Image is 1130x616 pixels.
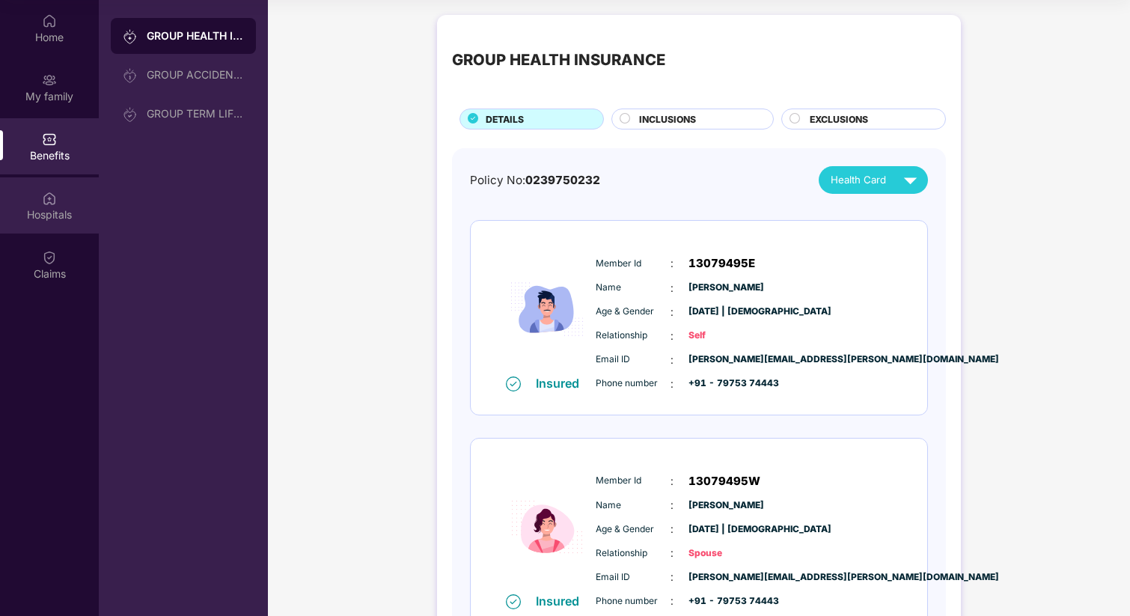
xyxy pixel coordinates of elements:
[42,13,57,28] img: svg+xml;base64,PHN2ZyBpZD0iSG9tZSIgeG1sbnM9Imh0dHA6Ly93d3cudzMub3JnLzIwMDAvc3ZnIiB3aWR0aD0iMjAiIG...
[42,191,57,206] img: svg+xml;base64,PHN2ZyBpZD0iSG9zcGl0YWxzIiB4bWxucz0iaHR0cDovL3d3dy53My5vcmcvMjAwMC9zdmciIHdpZHRoPS...
[671,328,674,344] span: :
[671,569,674,585] span: :
[596,257,671,271] span: Member Id
[671,593,674,609] span: :
[688,353,763,367] span: [PERSON_NAME][EMAIL_ADDRESS][PERSON_NAME][DOMAIN_NAME]
[123,29,138,44] img: svg+xml;base64,PHN2ZyB3aWR0aD0iMjAiIGhlaWdodD0iMjAiIHZpZXdCb3g9IjAgMCAyMCAyMCIgZmlsbD0ibm9uZSIgeG...
[688,376,763,391] span: +91 - 79753 74443
[671,280,674,296] span: :
[42,73,57,88] img: svg+xml;base64,PHN2ZyB3aWR0aD0iMjAiIGhlaWdodD0iMjAiIHZpZXdCb3g9IjAgMCAyMCAyMCIgZmlsbD0ibm9uZSIgeG...
[123,107,138,122] img: svg+xml;base64,PHN2ZyB3aWR0aD0iMjAiIGhlaWdodD0iMjAiIHZpZXdCb3g9IjAgMCAyMCAyMCIgZmlsbD0ibm9uZSIgeG...
[470,171,600,189] div: Policy No:
[147,69,244,81] div: GROUP ACCIDENTAL INSURANCE
[42,132,57,147] img: svg+xml;base64,PHN2ZyBpZD0iQmVuZWZpdHMiIHhtbG5zPSJodHRwOi8vd3d3LnczLm9yZy8yMDAwL3N2ZyIgd2lkdGg9Ij...
[536,376,588,391] div: Insured
[596,281,671,295] span: Name
[506,594,521,609] img: svg+xml;base64,PHN2ZyB4bWxucz0iaHR0cDovL3d3dy53My5vcmcvMjAwMC9zdmciIHdpZHRoPSIxNiIgaGVpZ2h0PSIxNi...
[147,108,244,120] div: GROUP TERM LIFE INSURANCE
[596,522,671,537] span: Age & Gender
[688,281,763,295] span: [PERSON_NAME]
[671,545,674,561] span: :
[596,353,671,367] span: Email ID
[671,376,674,392] span: :
[688,254,755,272] span: 13079495E
[596,329,671,343] span: Relationship
[452,48,665,72] div: GROUP HEALTH INSURANCE
[536,594,588,609] div: Insured
[639,112,696,126] span: INCLUSIONS
[688,594,763,609] span: +91 - 79753 74443
[596,546,671,561] span: Relationship
[688,472,760,490] span: 13079495W
[671,352,674,368] span: :
[596,498,671,513] span: Name
[42,250,57,265] img: svg+xml;base64,PHN2ZyBpZD0iQ2xhaW0iIHhtbG5zPSJodHRwOi8vd3d3LnczLm9yZy8yMDAwL3N2ZyIgd2lkdGg9IjIwIi...
[671,497,674,513] span: :
[502,461,592,593] img: icon
[596,376,671,391] span: Phone number
[486,112,524,126] span: DETAILS
[123,68,138,83] img: svg+xml;base64,PHN2ZyB3aWR0aD0iMjAiIGhlaWdodD0iMjAiIHZpZXdCb3g9IjAgMCAyMCAyMCIgZmlsbD0ibm9uZSIgeG...
[671,473,674,490] span: :
[671,304,674,320] span: :
[596,570,671,585] span: Email ID
[688,546,763,561] span: Spouse
[688,498,763,513] span: [PERSON_NAME]
[502,243,592,375] img: icon
[819,166,928,194] button: Health Card
[688,570,763,585] span: [PERSON_NAME][EMAIL_ADDRESS][PERSON_NAME][DOMAIN_NAME]
[688,522,763,537] span: [DATE] | [DEMOGRAPHIC_DATA]
[688,305,763,319] span: [DATE] | [DEMOGRAPHIC_DATA]
[596,305,671,319] span: Age & Gender
[671,255,674,272] span: :
[810,112,868,126] span: EXCLUSIONS
[506,376,521,391] img: svg+xml;base64,PHN2ZyB4bWxucz0iaHR0cDovL3d3dy53My5vcmcvMjAwMC9zdmciIHdpZHRoPSIxNiIgaGVpZ2h0PSIxNi...
[831,172,886,188] span: Health Card
[596,594,671,609] span: Phone number
[671,521,674,537] span: :
[525,173,600,187] span: 0239750232
[147,28,244,43] div: GROUP HEALTH INSURANCE
[688,329,763,343] span: Self
[596,474,671,488] span: Member Id
[897,167,923,193] img: svg+xml;base64,PHN2ZyB4bWxucz0iaHR0cDovL3d3dy53My5vcmcvMjAwMC9zdmciIHZpZXdCb3g9IjAgMCAyNCAyNCIgd2...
